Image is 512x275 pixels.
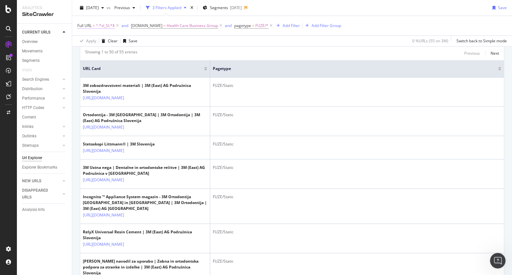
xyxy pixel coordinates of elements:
[464,50,480,56] div: Previous
[22,142,61,149] a: Sitemaps
[456,38,507,44] div: Switch back to Simple mode
[225,22,232,29] button: and
[129,38,137,44] div: Save
[22,123,61,130] a: Inlinks
[213,229,501,235] div: FUZE/Static
[167,21,218,30] span: Health Care Business Group
[83,229,207,241] div: RelyX Universal Resin Cement | 3M (East) AG Podružnica Slovenija
[107,5,112,10] span: vs
[83,112,207,124] div: Ortodontija - 3M [GEOGRAPHIC_DATA] | 3M Ortodontija | 3M (East) AG Podružnica Slovenija
[77,23,92,28] span: Full URL
[22,155,42,161] div: Url Explorer
[22,29,50,36] div: CURRENT URLS
[96,21,115,30] span: ^.*sl_SI.*$
[22,11,67,18] div: SiteCrawler
[213,66,488,72] span: pagetype
[22,48,67,55] a: Movements
[22,67,32,74] div: Visits
[163,23,166,28] span: =
[312,23,341,28] div: Add Filter Group
[213,141,501,147] div: FUZE/Static
[22,67,38,74] a: Visits
[252,23,254,28] span: =
[22,5,67,11] div: Analytics
[85,49,137,57] div: Showing 1 to 50 of 55 entries
[189,5,195,11] div: times
[22,178,41,185] div: NEW URLS
[22,104,61,111] a: HTTP Codes
[454,36,507,46] button: Switch back to Simple mode
[213,194,501,200] div: FUZE/Static
[283,23,300,28] div: Add Filter
[234,23,251,28] span: pagetype
[83,95,124,101] a: [URL][DOMAIN_NAME]
[213,165,501,171] div: FUZE/Static
[83,165,207,176] div: 3M Ustna nega | Dentalne in ortodontske rešitve | 3M (East) AG Podružnica v [GEOGRAPHIC_DATA]
[83,194,207,212] div: Incognito ™ Appliance System magazin - 3M Ortodontija [GEOGRAPHIC_DATA] in [GEOGRAPHIC_DATA] | 3M...
[22,114,36,121] div: Content
[77,36,96,46] button: Apply
[213,258,501,264] div: FUZE/Static
[22,114,67,121] a: Content
[22,206,45,213] div: Analysis Info
[99,36,118,46] button: Clear
[230,5,242,10] div: [DATE]
[83,141,155,147] div: Stetoskopi Littmann® | 3M Slovenija
[22,142,39,149] div: Sitemaps
[498,5,507,10] div: Save
[274,22,300,30] button: Add Filter
[22,187,61,201] a: DISAPPEARED URLS
[83,177,124,183] a: [URL][DOMAIN_NAME]
[213,83,501,89] div: FUZE/Static
[93,23,95,28] span: =
[225,23,232,28] div: and
[22,76,61,83] a: Search Engines
[83,83,207,94] div: 3M zobozdravstveni materiali | 3M (East) AG Podružnica Slovenija
[77,3,107,13] button: [DATE]
[22,164,57,171] div: Explorer Bookmarks
[83,124,124,131] a: [URL][DOMAIN_NAME]
[86,5,99,10] span: 2023 Nov. 5th
[22,38,67,45] a: Overview
[22,123,33,130] div: Inlinks
[490,3,507,13] button: Save
[303,22,341,30] button: Add Filter Group
[83,147,124,154] a: [URL][DOMAIN_NAME]
[86,38,96,44] div: Apply
[22,133,61,140] a: Outlinks
[210,5,228,10] span: Segments
[490,253,506,268] iframe: Intercom live chat
[22,86,61,92] a: Distribution
[83,212,124,218] a: [URL][DOMAIN_NAME]
[108,38,118,44] div: Clear
[22,206,67,213] a: Analysis Info
[22,57,40,64] div: Segments
[122,23,128,28] div: and
[22,29,61,36] a: CURRENT URLS
[143,3,189,13] button: 3 Filters Applied
[22,133,36,140] div: Outlinks
[255,21,268,30] span: FUZE/*
[22,76,49,83] div: Search Engines
[131,23,162,28] span: [DOMAIN_NAME]
[22,178,61,185] a: NEW URLS
[22,38,38,45] div: Overview
[22,48,43,55] div: Movements
[464,49,480,57] button: Previous
[22,164,67,171] a: Explorer Bookmarks
[122,22,128,29] button: and
[83,66,202,72] span: URL Card
[22,86,43,92] div: Distribution
[22,57,67,64] a: Segments
[22,104,44,111] div: HTTP Codes
[22,95,45,102] div: Performance
[22,95,61,102] a: Performance
[22,155,67,161] a: Url Explorer
[213,112,501,118] div: FUZE/Static
[491,50,499,56] div: Next
[112,5,130,10] span: Previous
[491,49,499,57] button: Next
[83,241,124,248] a: [URL][DOMAIN_NAME]
[22,187,55,201] div: DISAPPEARED URLS
[200,3,244,13] button: Segments[DATE]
